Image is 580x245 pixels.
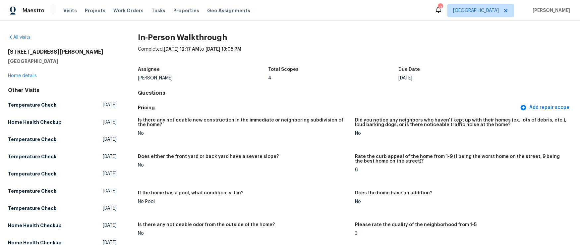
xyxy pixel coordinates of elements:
span: Projects [85,7,105,14]
h5: Temperature Check [8,171,56,177]
div: 3 [355,231,567,236]
div: No [355,131,567,136]
h5: Temperature Check [8,188,56,194]
h5: Did you notice any neighbors who haven't kept up with their homes (ex. lots of debris, etc.), lou... [355,118,567,127]
h2: [STREET_ADDRESS][PERSON_NAME] [8,49,117,55]
a: Temperature Check[DATE] [8,202,117,214]
h5: If the home has a pool, what condition is it in? [138,191,243,195]
a: Home Health Checkup[DATE] [8,220,117,231]
h5: Temperature Check [8,102,56,108]
span: [DATE] [103,136,117,143]
a: Temperature Check[DATE] [8,151,117,163]
span: [DATE] [103,153,117,160]
h4: Questions [138,90,572,96]
span: Work Orders [113,7,144,14]
a: Home Health Checkup[DATE] [8,116,117,128]
div: Other Visits [8,87,117,94]
h5: Rate the curb appeal of the home from 1-9 (1 being the worst home on the street, 9 being the best... [355,154,567,164]
span: Add repair scope [521,104,569,112]
h5: Due Date [398,67,420,72]
span: [DATE] [103,222,117,229]
a: All visits [8,35,30,40]
div: [DATE] [398,76,529,80]
a: Home details [8,73,37,78]
span: [DATE] [103,188,117,194]
h5: Does the home have an addition? [355,191,432,195]
h5: Please rate the quality of the neighborhood from 1-5 [355,222,477,227]
a: Temperature Check[DATE] [8,185,117,197]
span: [DATE] 13:05 PM [205,47,241,52]
span: [PERSON_NAME] [530,7,570,14]
span: [DATE] [103,205,117,212]
div: No [138,163,350,168]
div: No Pool [138,199,350,204]
h5: Temperature Check [8,205,56,212]
h5: Home Health Checkup [8,119,62,125]
a: Temperature Check[DATE] [8,168,117,180]
span: Maestro [23,7,44,14]
h5: Does either the front yard or back yard have a severe slope? [138,154,279,159]
span: Geo Assignments [207,7,250,14]
span: [DATE] [103,102,117,108]
button: Add repair scope [519,102,572,114]
span: [GEOGRAPHIC_DATA] [453,7,499,14]
a: Temperature Check[DATE] [8,133,117,145]
h2: In-Person Walkthrough [138,34,572,41]
span: [DATE] [103,171,117,177]
a: Temperature Check[DATE] [8,99,117,111]
h5: Temperature Check [8,153,56,160]
h5: Assignee [138,67,160,72]
h5: Pricing [138,104,519,111]
div: 6 [355,168,567,172]
div: Completed: to [138,46,572,63]
div: No [138,131,350,136]
h5: [GEOGRAPHIC_DATA] [8,58,117,65]
div: 4 [268,76,398,80]
span: Tasks [151,8,165,13]
span: [DATE] [103,119,117,125]
h5: Temperature Check [8,136,56,143]
div: No [355,199,567,204]
span: [DATE] 12:17 AM [164,47,199,52]
span: Visits [63,7,77,14]
h5: Is there any noticeable new construction in the immediate or neighboring subdivision of the home? [138,118,350,127]
h5: Is there any noticeable odor from the outside of the home? [138,222,275,227]
h5: Home Health Checkup [8,222,62,229]
div: No [138,231,350,236]
div: 13 [438,4,442,11]
h5: Total Scopes [268,67,299,72]
div: [PERSON_NAME] [138,76,268,80]
span: Properties [173,7,199,14]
